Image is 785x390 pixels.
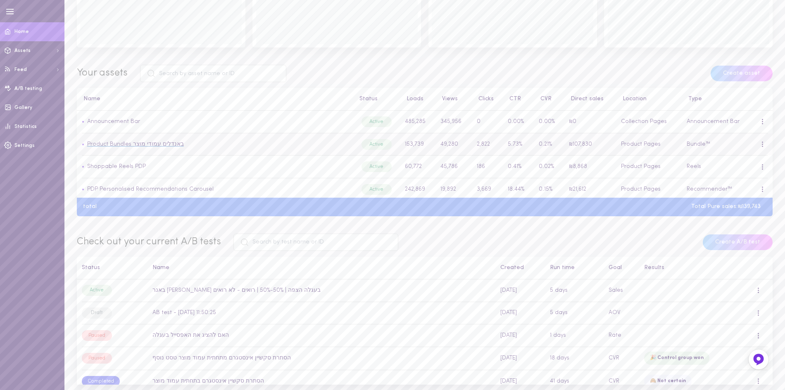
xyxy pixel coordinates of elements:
[148,302,496,324] td: AB test - [DATE] 11:50:25
[140,65,286,82] input: Search by asset name or ID
[87,141,184,147] a: Product Bundles באנדלים עמודי מוצר
[84,141,184,147] a: Product Bundles באנדלים עמודי מוצר
[687,186,732,192] span: Recommender™
[472,133,503,156] td: 2,822
[644,375,692,388] div: 🙈 Not certain
[14,86,42,91] span: A/B testing
[687,141,710,147] span: Bundle™
[84,163,146,170] a: Shoppable Reels PDP
[703,239,773,245] a: Create A/B test
[604,302,640,324] td: AOV
[472,178,503,201] td: 3,669
[685,204,767,210] div: Total Pure sales: ₪139,743
[87,118,140,125] a: Announcement Bar
[77,257,148,279] th: Status
[564,111,616,133] td: ₪0
[84,186,214,192] a: PDP Personalised Recommendations Carousel
[14,67,27,72] span: Feed
[148,257,496,279] th: Name
[82,118,84,125] span: •
[14,29,29,34] span: Home
[545,257,604,279] th: Run time
[84,118,140,125] a: Announcement Bar
[503,156,534,178] td: 0.41%
[400,111,435,133] td: 485,285
[503,178,534,201] td: 18.44%
[618,96,647,102] button: Location
[644,352,709,365] div: 🎉 Control group won
[362,116,392,127] div: Active
[77,204,103,210] div: total
[545,347,604,370] td: 18 days
[82,330,112,341] div: Paused
[545,302,604,324] td: 5 days
[621,118,667,125] span: Collection Pages
[82,307,112,318] div: Draft
[545,279,604,302] td: 5 days
[687,118,740,125] span: Announcement Bar
[503,133,534,156] td: 5.73%
[82,376,120,387] div: Completed
[687,163,701,170] span: Reels
[496,279,545,302] td: [DATE]
[711,66,773,81] button: Create asset
[703,234,773,250] button: Create A/B test
[148,279,496,302] td: באנר [PERSON_NAME] בעגלה הצפה | 50%-50% | רואים - לא רואים
[621,186,661,192] span: Product Pages
[566,96,604,102] button: Direct sales
[564,156,616,178] td: ₪8,868
[621,141,661,147] span: Product Pages
[82,353,112,364] div: Paused
[435,178,471,201] td: 19,892
[604,279,640,302] td: Sales
[14,48,31,53] span: Assets
[438,96,458,102] button: Views
[496,324,545,347] td: [DATE]
[82,141,84,147] span: •
[77,237,221,247] span: Check out your current A/B tests
[400,178,435,201] td: 242,869
[496,347,545,370] td: [DATE]
[87,163,146,170] a: Shoppable Reels PDP
[534,156,564,178] td: 0.02%
[496,257,545,279] th: Created
[472,111,503,133] td: 0
[545,324,604,347] td: 1 days
[87,186,214,192] a: PDP Personalised Recommendations Carousel
[148,324,496,347] td: האם להציג את האפסייל בעגלה
[14,105,32,110] span: Gallery
[534,111,564,133] td: 0.00%
[621,163,661,170] span: Product Pages
[362,161,392,172] div: Active
[435,133,471,156] td: 49,280
[564,133,616,156] td: ₪107,830
[82,186,84,192] span: •
[472,156,503,178] td: 186
[82,285,112,295] div: Active
[233,234,398,251] input: Search by test name or ID
[400,133,435,156] td: 153,739
[564,178,616,201] td: ₪21,612
[503,111,534,133] td: 0.00%
[640,257,751,279] th: Results
[496,302,545,324] td: [DATE]
[82,163,84,170] span: •
[435,156,471,178] td: 45,786
[534,178,564,201] td: 0.15%
[604,324,640,347] td: Rate
[362,139,392,150] div: Active
[534,133,564,156] td: 0.21%
[474,96,494,102] button: Clicks
[604,257,640,279] th: Goal
[148,347,496,370] td: הסתרת סקשיין אינסטגרם מתחתית עמוד מוצר טסט נוסף
[14,124,37,129] span: Statistics
[435,111,471,133] td: 345,956
[14,143,35,148] span: Settings
[77,68,128,78] span: Your assets
[402,96,423,102] button: Loads
[536,96,552,102] button: CVR
[79,96,100,102] button: Name
[752,353,765,366] img: Feedback Button
[604,347,640,370] td: CVR
[400,156,435,178] td: 60,772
